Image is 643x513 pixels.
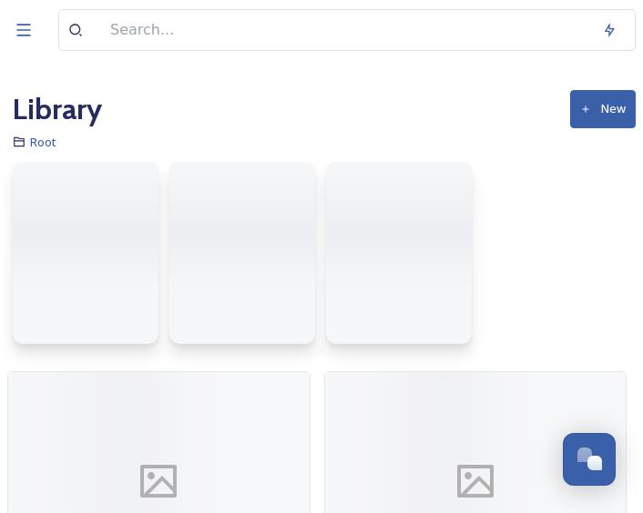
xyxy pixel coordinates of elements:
a: Library [13,87,102,131]
span: Root [30,134,56,150]
button: New [570,90,636,127]
a: Root [30,131,56,153]
input: Search... [101,10,593,50]
button: Open Chat [563,433,616,486]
